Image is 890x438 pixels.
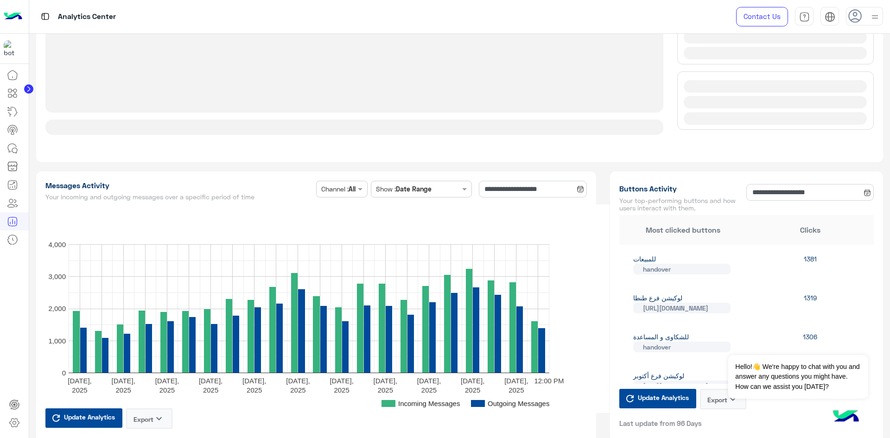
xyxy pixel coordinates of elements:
span: Update Analytics [62,411,117,423]
text: 2025 [377,386,393,394]
span: handover [633,342,731,352]
img: tab [799,12,810,22]
img: profile [869,11,881,23]
a: Contact Us [736,7,788,26]
img: tab [39,11,51,22]
text: 3,000 [48,273,66,280]
img: hulul-logo.png [830,401,862,433]
text: Incoming Messages [398,399,460,407]
span: handover [633,264,731,274]
img: tab [825,12,835,22]
text: 2025 [247,386,262,394]
text: 2025 [464,386,480,394]
div: لوكيشن فرع أكتوبر [619,371,747,391]
text: [DATE], [68,376,91,384]
text: 2025 [290,386,305,394]
div: 1381 [746,254,874,274]
text: 2025 [203,386,218,394]
button: Update Analytics [619,389,696,408]
a: tab [795,7,814,26]
h5: Your top-performing buttons and how users interact with them. [619,197,743,212]
div: Most clicked buttons [619,224,747,235]
text: 2025 [421,386,436,394]
div: للشكاوى و المساعدة [619,332,747,352]
button: Update Analytics [45,408,122,428]
text: 2025 [334,386,349,394]
text: 2025 [115,386,131,394]
span: https://czr.app/October [633,381,731,391]
text: 2025 [72,386,87,394]
img: 919860931428189 [4,40,20,57]
div: 1306 [746,332,874,352]
span: Last update from 96 Days [619,419,702,428]
text: 2025 [159,386,174,394]
text: 12:00 PM [534,376,564,384]
span: Hello!👋 We're happy to chat with you and answer any questions you might have. How can we assist y... [728,355,868,399]
h1: Messages Activity [45,181,313,190]
text: [DATE], [504,376,528,384]
text: Outgoing Messages [488,399,549,407]
text: 1,000 [48,336,66,344]
span: https://czr.app/tanta [633,303,731,313]
text: [DATE], [460,376,484,384]
svg: A chart. [45,204,610,413]
p: Analytics Center [58,11,116,23]
text: [DATE], [242,376,266,384]
text: 2025 [509,386,524,394]
div: لوكيشن فرع طنطا [619,293,747,313]
div: Clicks [746,224,874,235]
text: [DATE], [286,376,310,384]
text: [DATE], [373,376,397,384]
text: [DATE], [155,376,178,384]
button: Exportkeyboard_arrow_down [126,408,172,429]
h5: Your incoming and outgoing messages over a specific period of time [45,193,313,201]
div: 1319 [746,293,874,313]
span: Update Analytics [636,391,691,404]
h1: Buttons Activity [619,184,743,193]
img: Logo [4,7,22,26]
button: Exportkeyboard_arrow_down [700,389,746,409]
i: keyboard_arrow_down [727,394,738,405]
text: 0 [62,368,65,376]
text: 4,000 [48,240,66,248]
div: للمبيعات [619,254,747,274]
text: [DATE], [198,376,222,384]
text: [DATE], [111,376,135,384]
text: 2,000 [48,305,66,312]
i: keyboard_arrow_down [153,413,165,424]
text: [DATE], [417,376,440,384]
text: [DATE], [330,376,353,384]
